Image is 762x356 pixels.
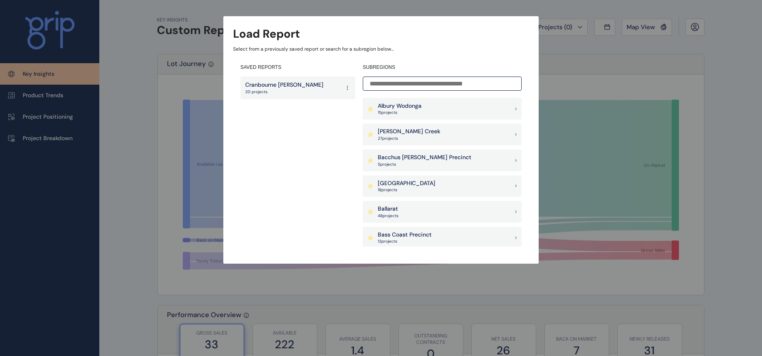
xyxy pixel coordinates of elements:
p: [PERSON_NAME] Creek [378,128,440,136]
p: 27 project s [378,136,440,141]
p: Cranbourne [PERSON_NAME] [245,81,323,89]
p: 13 project s [378,239,432,244]
p: 5 project s [378,162,471,167]
p: Ballarat [378,205,398,213]
p: Select from a previously saved report or search for a subregion below... [233,46,529,53]
h3: Load Report [233,26,300,42]
h4: SUBREGIONS [363,64,522,71]
h4: SAVED REPORTS [240,64,355,71]
p: Bacchus [PERSON_NAME] Precinct [378,153,471,162]
p: Bass Coast Precinct [378,231,432,239]
p: 15 project s [378,110,422,115]
p: [GEOGRAPHIC_DATA] [378,179,435,188]
p: 18 project s [378,187,435,193]
p: Albury Wodonga [378,102,422,110]
p: 48 project s [378,213,398,219]
p: 20 projects [245,89,323,95]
